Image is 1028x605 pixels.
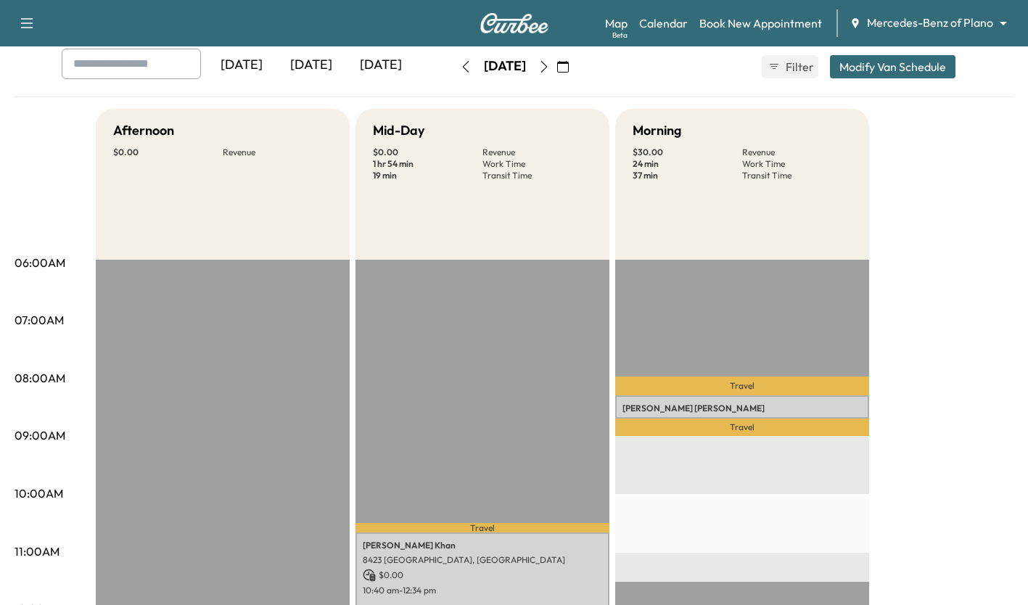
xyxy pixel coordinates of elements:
[762,55,818,78] button: Filter
[786,58,812,75] span: Filter
[363,569,602,582] p: $ 0.00
[15,254,65,271] p: 06:00AM
[276,49,346,82] div: [DATE]
[482,170,592,181] p: Transit Time
[355,523,609,532] p: Travel
[207,49,276,82] div: [DATE]
[622,417,862,429] p: [STREET_ADDRESS]
[15,485,63,502] p: 10:00AM
[363,585,602,596] p: 10:40 am - 12:34 pm
[742,147,852,158] p: Revenue
[15,369,65,387] p: 08:00AM
[612,30,628,41] div: Beta
[373,170,482,181] p: 19 min
[867,15,993,31] span: Mercedes-Benz of Plano
[605,15,628,32] a: MapBeta
[742,158,852,170] p: Work Time
[699,15,822,32] a: Book New Appointment
[373,147,482,158] p: $ 0.00
[346,49,416,82] div: [DATE]
[15,311,64,329] p: 07:00AM
[363,554,602,566] p: 8423 [GEOGRAPHIC_DATA], [GEOGRAPHIC_DATA]
[639,15,688,32] a: Calendar
[633,170,742,181] p: 37 min
[615,419,869,436] p: Travel
[482,147,592,158] p: Revenue
[480,13,549,33] img: Curbee Logo
[373,158,482,170] p: 1 hr 54 min
[484,57,526,75] div: [DATE]
[633,158,742,170] p: 24 min
[113,147,223,158] p: $ 0.00
[113,120,174,141] h5: Afternoon
[633,147,742,158] p: $ 30.00
[742,170,852,181] p: Transit Time
[15,427,65,444] p: 09:00AM
[615,376,869,395] p: Travel
[482,158,592,170] p: Work Time
[830,55,955,78] button: Modify Van Schedule
[633,120,681,141] h5: Morning
[15,543,59,560] p: 11:00AM
[223,147,332,158] p: Revenue
[373,120,424,141] h5: Mid-Day
[363,540,602,551] p: [PERSON_NAME] Khan
[622,403,862,414] p: [PERSON_NAME] [PERSON_NAME]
